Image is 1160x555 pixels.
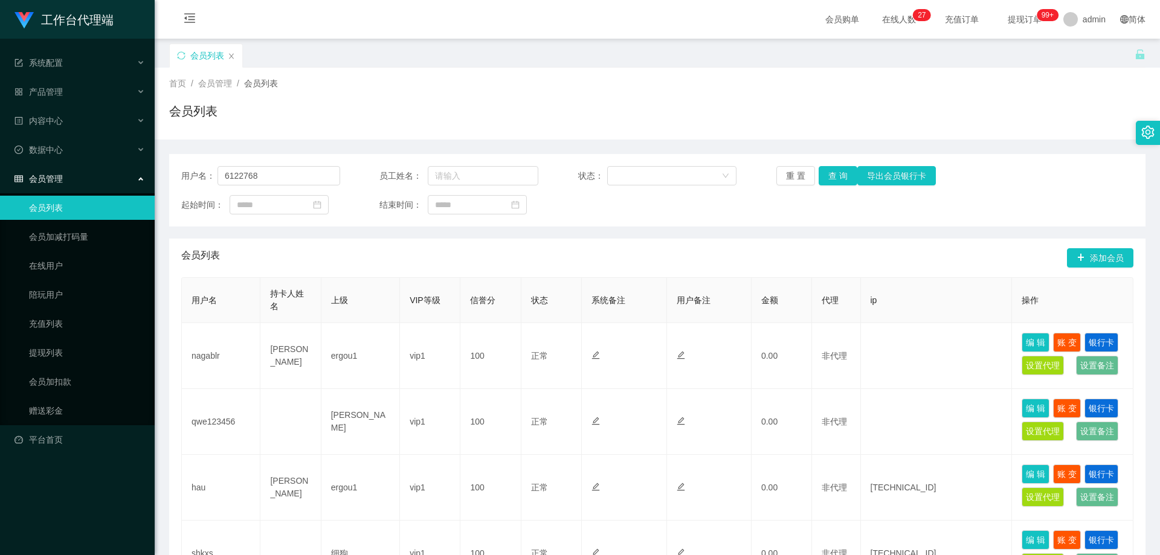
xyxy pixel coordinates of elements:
a: 赠送彩金 [29,399,145,423]
div: 会员列表 [190,44,224,67]
span: 在线人数 [876,15,922,24]
i: 图标: table [14,175,23,183]
td: [PERSON_NAME] [321,389,400,455]
span: 提现订单 [1002,15,1048,24]
span: 状态 [531,295,548,305]
i: 图标: close [228,53,235,60]
span: 正常 [531,483,548,492]
i: 图标: menu-fold [169,1,210,39]
span: 正常 [531,417,548,426]
span: 用户名： [181,170,217,182]
i: 图标: unlock [1135,49,1145,60]
button: 设置代理 [1022,356,1064,375]
i: 图标: sync [177,51,185,60]
td: 100 [460,455,521,521]
span: 产品管理 [14,87,63,97]
button: 账 变 [1053,530,1081,550]
td: vip1 [400,455,460,521]
button: 账 变 [1053,333,1081,352]
h1: 会员列表 [169,102,217,120]
td: 0.00 [752,455,812,521]
a: 会员列表 [29,196,145,220]
span: 非代理 [822,417,847,426]
button: 设置备注 [1076,487,1118,507]
sup: 1048 [1037,9,1058,21]
td: vip1 [400,389,460,455]
button: 编 辑 [1022,333,1049,352]
span: 会员列表 [181,248,220,268]
button: 编 辑 [1022,464,1049,484]
i: 图标: edit [591,483,600,491]
button: 设置备注 [1076,356,1118,375]
button: 账 变 [1053,399,1081,418]
button: 导出会员银行卡 [857,166,936,185]
input: 请输入 [217,166,340,185]
span: VIP等级 [410,295,440,305]
button: 编 辑 [1022,399,1049,418]
span: 数据中心 [14,145,63,155]
button: 银行卡 [1084,399,1118,418]
i: 图标: profile [14,117,23,125]
a: 工作台代理端 [14,14,114,24]
td: 0.00 [752,389,812,455]
a: 充值列表 [29,312,145,336]
i: 图标: setting [1141,126,1155,139]
span: 起始时间： [181,199,230,211]
td: 100 [460,323,521,389]
span: / [237,79,239,88]
span: 金额 [761,295,778,305]
td: 0.00 [752,323,812,389]
span: 信誉分 [470,295,495,305]
span: 操作 [1022,295,1039,305]
td: hau [182,455,260,521]
a: 提现列表 [29,341,145,365]
span: 状态： [578,170,608,182]
a: 会员加扣款 [29,370,145,394]
i: 图标: calendar [511,201,520,209]
a: 陪玩用户 [29,283,145,307]
span: 内容中心 [14,116,63,126]
span: 首页 [169,79,186,88]
span: 充值订单 [939,15,985,24]
td: nagablr [182,323,260,389]
button: 银行卡 [1084,333,1118,352]
sup: 27 [913,9,930,21]
td: [PERSON_NAME] [260,455,321,521]
i: 图标: form [14,59,23,67]
button: 设置代理 [1022,487,1064,507]
span: 系统配置 [14,58,63,68]
td: 100 [460,389,521,455]
span: 用户备注 [677,295,710,305]
a: 会员加减打码量 [29,225,145,249]
i: 图标: edit [591,351,600,359]
i: 图标: calendar [313,201,321,209]
span: 会员列表 [244,79,278,88]
td: qwe123456 [182,389,260,455]
p: 7 [922,9,926,21]
i: 图标: edit [677,351,685,359]
img: logo.9652507e.png [14,12,34,29]
span: ip [871,295,877,305]
span: 代理 [822,295,839,305]
button: 重 置 [776,166,815,185]
td: ergou1 [321,323,400,389]
i: 图标: check-circle-o [14,146,23,154]
input: 请输入 [428,166,538,185]
button: 设置代理 [1022,422,1064,441]
span: 结束时间： [379,199,428,211]
span: 会员管理 [14,174,63,184]
span: / [191,79,193,88]
button: 查 询 [819,166,857,185]
a: 图标: dashboard平台首页 [14,428,145,452]
span: 非代理 [822,483,847,492]
td: ergou1 [321,455,400,521]
span: 正常 [531,351,548,361]
button: 编 辑 [1022,530,1049,550]
i: 图标: global [1120,15,1129,24]
i: 图标: edit [677,417,685,425]
h1: 工作台代理端 [41,1,114,39]
p: 2 [918,9,922,21]
td: [PERSON_NAME] [260,323,321,389]
i: 图标: edit [677,483,685,491]
span: 非代理 [822,351,847,361]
